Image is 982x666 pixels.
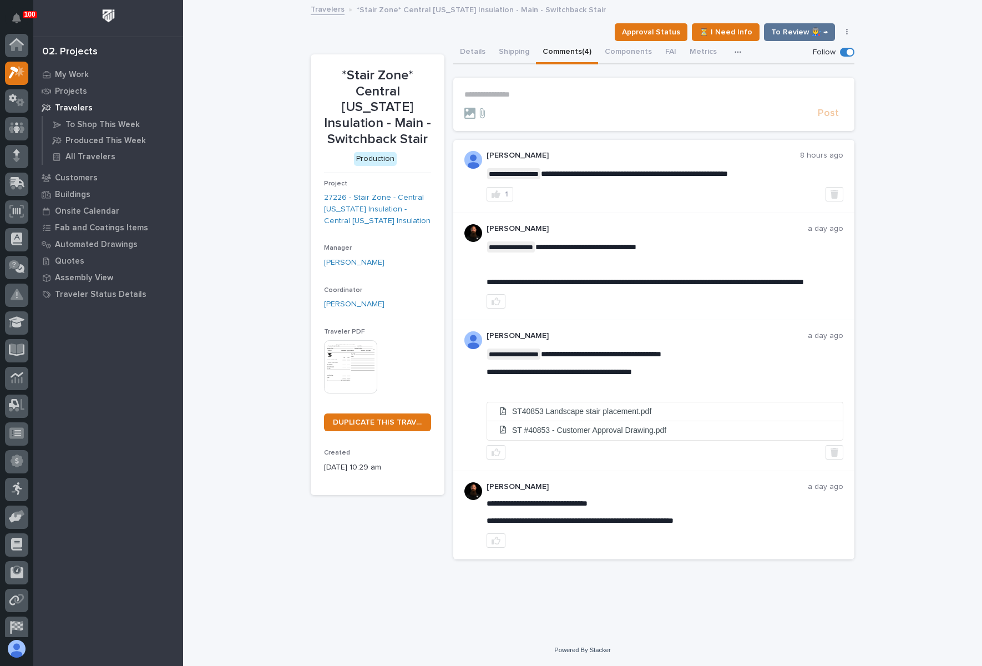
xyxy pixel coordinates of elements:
[357,3,606,15] p: *Stair Zone* Central [US_STATE] Insulation - Main - Switchback Stair
[492,41,536,64] button: Shipping
[554,647,610,653] a: Powered By Stacker
[487,224,808,234] p: [PERSON_NAME]
[487,151,800,160] p: [PERSON_NAME]
[14,13,28,31] div: Notifications100
[487,533,505,548] button: like this post
[55,87,87,97] p: Projects
[33,269,183,286] a: Assembly View
[487,482,808,492] p: [PERSON_NAME]
[487,187,513,201] button: 1
[487,445,505,460] button: like this post
[813,107,843,120] button: Post
[324,450,350,456] span: Created
[324,299,384,310] a: [PERSON_NAME]
[808,331,843,341] p: a day ago
[324,180,347,187] span: Project
[43,149,183,164] a: All Travelers
[33,169,183,186] a: Customers
[43,117,183,132] a: To Shop This Week
[764,23,835,41] button: To Review 👨‍🏭 →
[818,107,839,120] span: Post
[487,421,843,440] a: ST #40853 - Customer Approval Drawing.pdf
[65,120,140,130] p: To Shop This Week
[311,2,345,15] a: Travelers
[487,402,843,421] a: ST40853 Landscape stair placement.pdf
[598,41,659,64] button: Components
[55,273,113,283] p: Assembly View
[826,187,843,201] button: Delete post
[5,637,28,660] button: users-avatar
[826,445,843,460] button: Delete post
[55,290,146,300] p: Traveler Status Details
[55,206,119,216] p: Onsite Calendar
[33,203,183,219] a: Onsite Calendar
[55,190,90,200] p: Buildings
[453,41,492,64] button: Details
[324,413,431,431] a: DUPLICATE THIS TRAVELER
[692,23,760,41] button: ⏳ I Need Info
[33,83,183,99] a: Projects
[487,331,808,341] p: [PERSON_NAME]
[324,462,431,473] p: [DATE] 10:29 am
[699,26,752,39] span: ⏳ I Need Info
[683,41,723,64] button: Metrics
[55,103,93,113] p: Travelers
[354,152,397,166] div: Production
[324,329,365,335] span: Traveler PDF
[487,421,843,440] li: ST #40853 - Customer Approval Drawing.pdf
[33,219,183,236] a: Fab and Coatings Items
[98,6,119,26] img: Workspace Logo
[42,46,98,58] div: 02. Projects
[324,245,352,251] span: Manager
[808,224,843,234] p: a day ago
[55,223,148,233] p: Fab and Coatings Items
[33,253,183,269] a: Quotes
[464,224,482,242] img: zmKUmRVDQjmBLfnAs97p
[55,173,98,183] p: Customers
[800,151,843,160] p: 8 hours ago
[659,41,683,64] button: FAI
[808,482,843,492] p: a day ago
[55,70,89,80] p: My Work
[324,287,362,294] span: Coordinator
[813,48,836,57] p: Follow
[505,190,508,198] div: 1
[464,482,482,500] img: zmKUmRVDQjmBLfnAs97p
[65,152,115,162] p: All Travelers
[536,41,598,64] button: Comments (4)
[33,286,183,302] a: Traveler Status Details
[771,26,828,39] span: To Review 👨‍🏭 →
[55,240,138,250] p: Automated Drawings
[487,294,505,309] button: like this post
[324,257,384,269] a: [PERSON_NAME]
[43,133,183,148] a: Produced This Week
[5,7,28,30] button: Notifications
[33,236,183,253] a: Automated Drawings
[65,136,146,146] p: Produced This Week
[324,68,431,148] p: *Stair Zone* Central [US_STATE] Insulation - Main - Switchback Stair
[333,418,422,426] span: DUPLICATE THIS TRAVELER
[622,26,680,39] span: Approval Status
[464,151,482,169] img: AOh14GhUnP333BqRmXh-vZ-TpYZQaFVsuOFmGre8SRZf2A=s96-c
[464,331,482,349] img: AOh14GhUnP333BqRmXh-vZ-TpYZQaFVsuOFmGre8SRZf2A=s96-c
[324,192,431,226] a: 27226 - Stair Zone - Central [US_STATE] Insulation - Central [US_STATE] Insulation
[33,66,183,83] a: My Work
[615,23,687,41] button: Approval Status
[24,11,36,18] p: 100
[55,256,84,266] p: Quotes
[33,186,183,203] a: Buildings
[33,99,183,116] a: Travelers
